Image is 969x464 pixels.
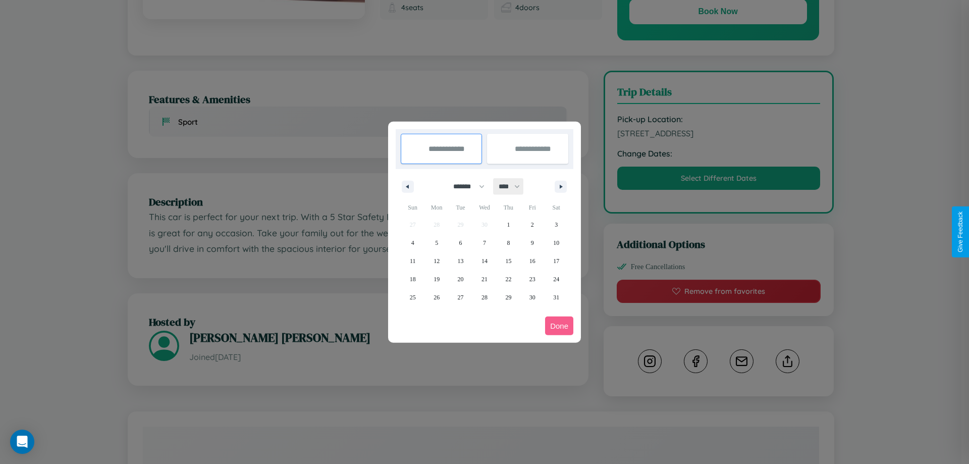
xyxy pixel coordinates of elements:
[553,270,559,288] span: 24
[449,234,472,252] button: 6
[424,252,448,270] button: 12
[497,199,520,216] span: Thu
[529,252,535,270] span: 16
[520,216,544,234] button: 2
[401,252,424,270] button: 11
[10,430,34,454] div: Open Intercom Messenger
[483,234,486,252] span: 7
[520,234,544,252] button: 9
[449,252,472,270] button: 13
[957,212,964,252] div: Give Feedback
[545,317,573,335] button: Done
[553,288,559,306] span: 31
[449,199,472,216] span: Tue
[529,270,535,288] span: 23
[458,270,464,288] span: 20
[434,252,440,270] span: 12
[545,288,568,306] button: 31
[424,199,448,216] span: Mon
[410,288,416,306] span: 25
[481,270,488,288] span: 21
[507,234,510,252] span: 8
[545,270,568,288] button: 24
[424,234,448,252] button: 5
[505,288,511,306] span: 29
[545,216,568,234] button: 3
[505,252,511,270] span: 15
[520,288,544,306] button: 30
[545,199,568,216] span: Sat
[472,270,496,288] button: 21
[472,199,496,216] span: Wed
[545,234,568,252] button: 10
[434,288,440,306] span: 26
[401,270,424,288] button: 18
[497,234,520,252] button: 8
[520,270,544,288] button: 23
[458,288,464,306] span: 27
[449,270,472,288] button: 20
[424,270,448,288] button: 19
[410,270,416,288] span: 18
[497,252,520,270] button: 15
[507,216,510,234] span: 1
[497,288,520,306] button: 29
[401,288,424,306] button: 25
[472,234,496,252] button: 7
[458,252,464,270] span: 13
[410,252,416,270] span: 11
[497,270,520,288] button: 22
[531,216,534,234] span: 2
[435,234,438,252] span: 5
[481,252,488,270] span: 14
[481,288,488,306] span: 28
[497,216,520,234] button: 1
[401,199,424,216] span: Sun
[531,234,534,252] span: 9
[553,234,559,252] span: 10
[459,234,462,252] span: 6
[553,252,559,270] span: 17
[411,234,414,252] span: 4
[434,270,440,288] span: 19
[424,288,448,306] button: 26
[472,288,496,306] button: 28
[472,252,496,270] button: 14
[529,288,535,306] span: 30
[545,252,568,270] button: 17
[505,270,511,288] span: 22
[555,216,558,234] span: 3
[520,199,544,216] span: Fri
[520,252,544,270] button: 16
[401,234,424,252] button: 4
[449,288,472,306] button: 27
